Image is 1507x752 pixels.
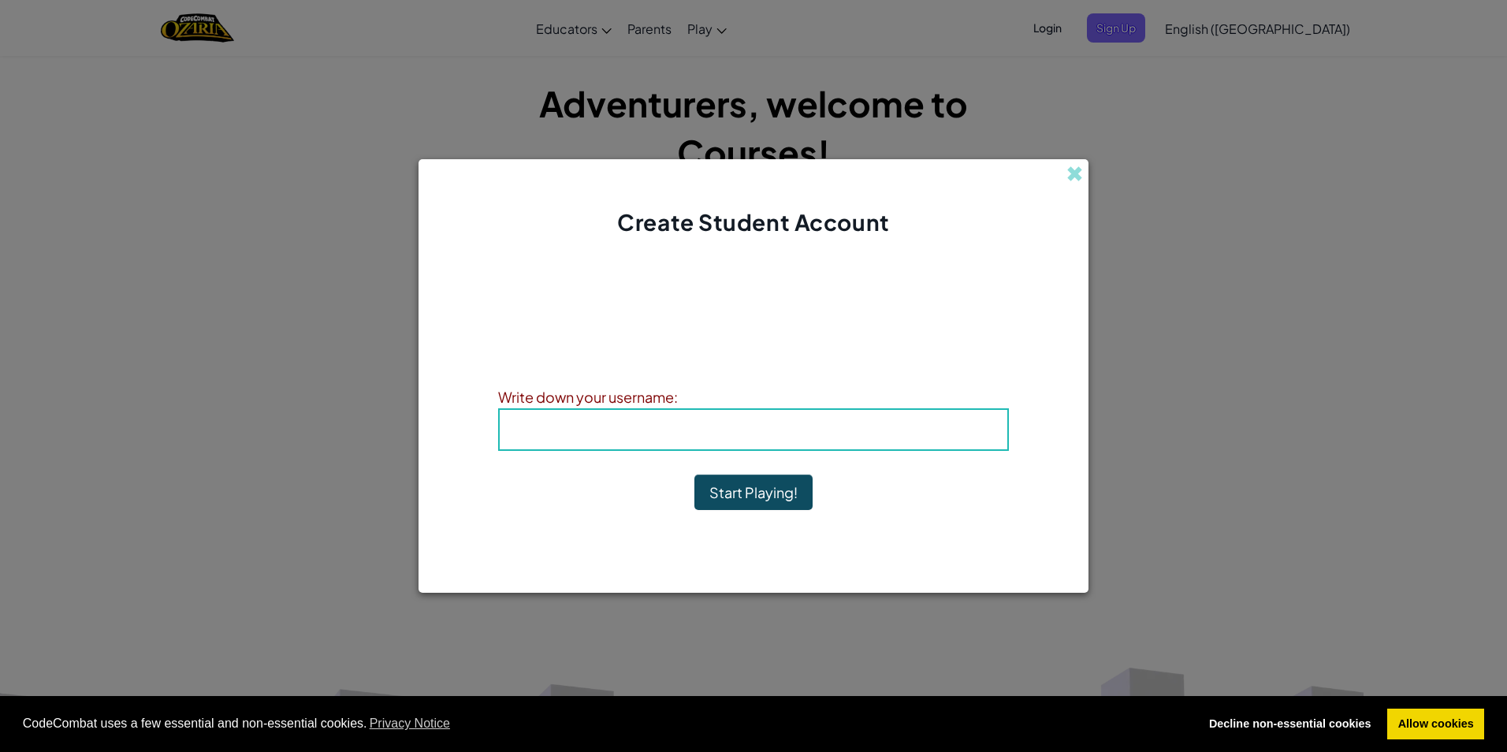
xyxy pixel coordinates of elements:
[1387,709,1484,740] a: allow cookies
[694,475,813,511] button: Start Playing!
[636,420,871,438] b: : twinkletoesx0x0
[498,385,1009,408] div: Write down your username:
[636,420,718,438] span: Username
[678,289,828,313] h4: Account Created!
[23,712,1186,735] span: CodeCombat uses a few essential and non-essential cookies.
[617,208,889,236] span: Create Student Account
[367,712,453,735] a: learn more about cookies
[1198,709,1382,740] a: deny cookies
[498,329,1009,367] p: Write down your information so that you don't forget it. Your teacher can also help you reset you...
